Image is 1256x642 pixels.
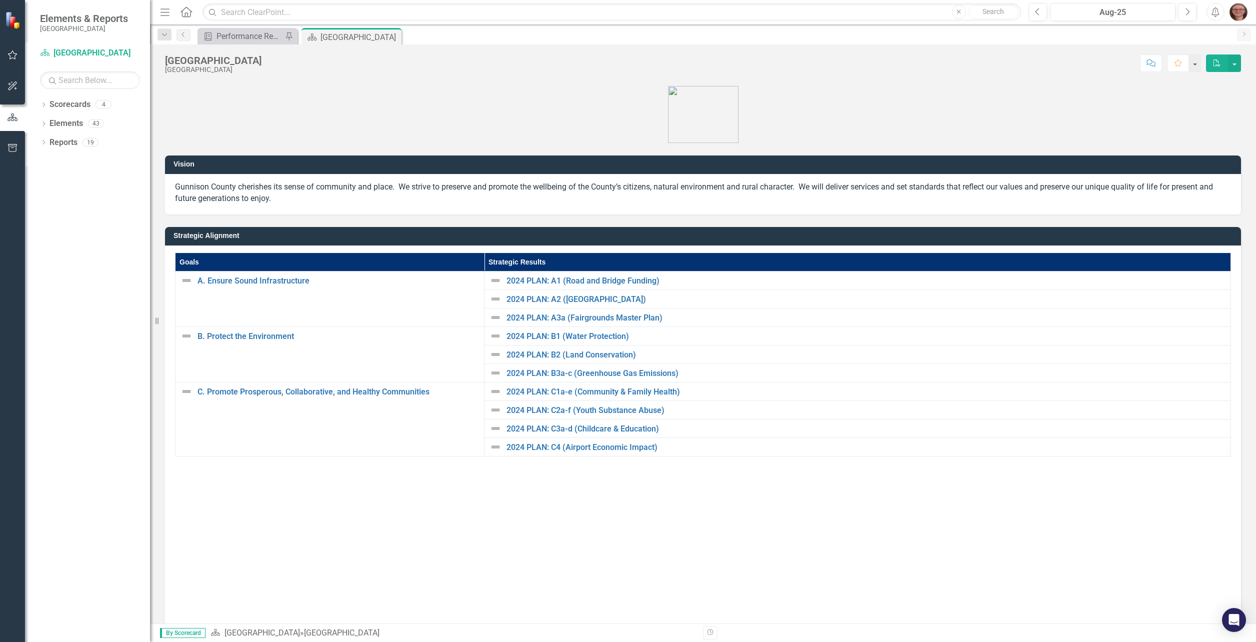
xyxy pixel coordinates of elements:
img: Gunnison%20Co%20Logo%20E-small.png [668,86,738,143]
span: By Scorecard [160,628,205,638]
span: Elements & Reports [40,12,128,24]
div: [GEOGRAPHIC_DATA] [165,66,261,73]
div: [GEOGRAPHIC_DATA] [304,628,379,637]
h3: Strategic Alignment [173,232,1236,239]
a: 2024 PLAN: A3a (Fairgrounds Master Plan) [506,313,1225,322]
img: Not Defined [180,385,192,397]
div: » [210,627,695,639]
a: Reports [49,137,77,148]
img: ClearPoint Strategy [5,11,22,29]
a: [GEOGRAPHIC_DATA] [40,47,140,59]
div: Open Intercom Messenger [1222,608,1246,632]
a: 2024 PLAN: C1a-e (Community & Family Health) [506,387,1225,396]
div: 4 [95,100,111,109]
a: 2024 PLAN: A2 ([GEOGRAPHIC_DATA]) [506,295,1225,304]
div: Aug-25 [1053,6,1172,18]
img: Not Defined [180,330,192,342]
img: Not Defined [489,330,501,342]
div: [GEOGRAPHIC_DATA] [165,55,261,66]
div: Performance Reports [216,30,282,42]
img: Not Defined [489,311,501,323]
img: Not Defined [489,348,501,360]
h3: Vision [173,160,1236,168]
img: Not Defined [180,274,192,286]
img: Not Defined [489,422,501,434]
input: Search ClearPoint... [202,3,1021,21]
div: 19 [82,138,98,146]
img: Not Defined [489,385,501,397]
a: 2024 PLAN: B3a-c (Greenhouse Gas Emissions) [506,369,1225,378]
img: Not Defined [489,441,501,453]
small: [GEOGRAPHIC_DATA] [40,24,128,32]
div: [GEOGRAPHIC_DATA] [320,31,399,43]
a: 2024 PLAN: A1 (Road and Bridge Funding) [506,276,1225,285]
img: Not Defined [489,404,501,416]
input: Search Below... [40,71,140,89]
button: Aug-25 [1050,3,1175,21]
a: 2024 PLAN: C2a-f (Youth Substance Abuse) [506,406,1225,415]
img: Not Defined [489,367,501,379]
p: Gunnison County cherishes its sense of community and place. We strive to preserve and promote the... [175,181,1231,204]
img: Donita Bishop [1229,3,1247,21]
a: C. Promote Prosperous, Collaborative, and Healthy Communities [197,387,479,396]
a: Elements [49,118,83,129]
a: 2024 PLAN: B2 (Land Conservation) [506,350,1225,359]
a: 2024 PLAN: C4 (Airport Economic Impact) [506,443,1225,452]
a: [GEOGRAPHIC_DATA] [224,628,300,637]
a: A. Ensure Sound Infrastructure [197,276,479,285]
span: Search [982,7,1004,15]
img: Not Defined [489,274,501,286]
button: Search [968,5,1018,19]
a: B. Protect the Environment [197,332,479,341]
a: Scorecards [49,99,90,110]
a: 2024 PLAN: C3a-d (Childcare & Education) [506,424,1225,433]
a: 2024 PLAN: B1 (Water Protection) [506,332,1225,341]
a: Performance Reports [200,30,282,42]
img: Not Defined [489,293,501,305]
div: 43 [88,119,104,128]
